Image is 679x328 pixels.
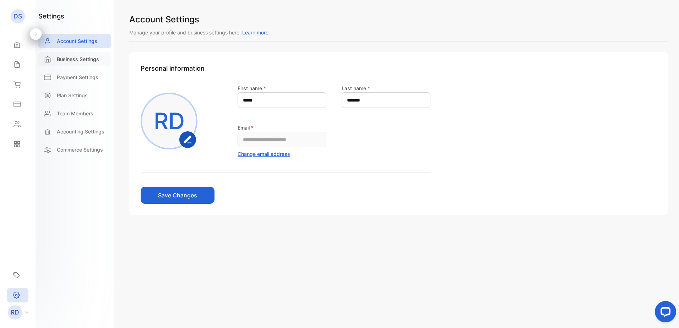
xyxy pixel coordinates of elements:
button: Save Changes [141,187,214,204]
p: Business Settings [57,55,99,63]
button: Change email address [238,150,290,158]
a: Account Settings [38,34,111,48]
a: Team Members [38,106,111,121]
label: Last name [342,85,370,91]
p: Account Settings [57,37,97,45]
span: Learn more [242,29,268,35]
p: Commerce Settings [57,146,103,153]
iframe: LiveChat chat widget [649,298,679,328]
a: Business Settings [38,52,111,66]
h1: Personal information [141,64,657,73]
h1: settings [38,11,64,21]
label: First name [238,85,266,91]
a: Accounting Settings [38,124,111,139]
p: Team Members [57,110,93,117]
p: DS [13,12,22,21]
p: Manage your profile and business settings here. [129,29,668,36]
a: Commerce Settings [38,142,111,157]
p: Plan Settings [57,92,88,99]
label: Email [238,125,254,131]
p: RD [154,104,185,138]
h1: Account Settings [129,13,668,26]
a: Payment Settings [38,70,111,84]
p: RD [11,308,19,317]
p: Accounting Settings [57,128,104,135]
a: Plan Settings [38,88,111,103]
p: Payment Settings [57,73,98,81]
